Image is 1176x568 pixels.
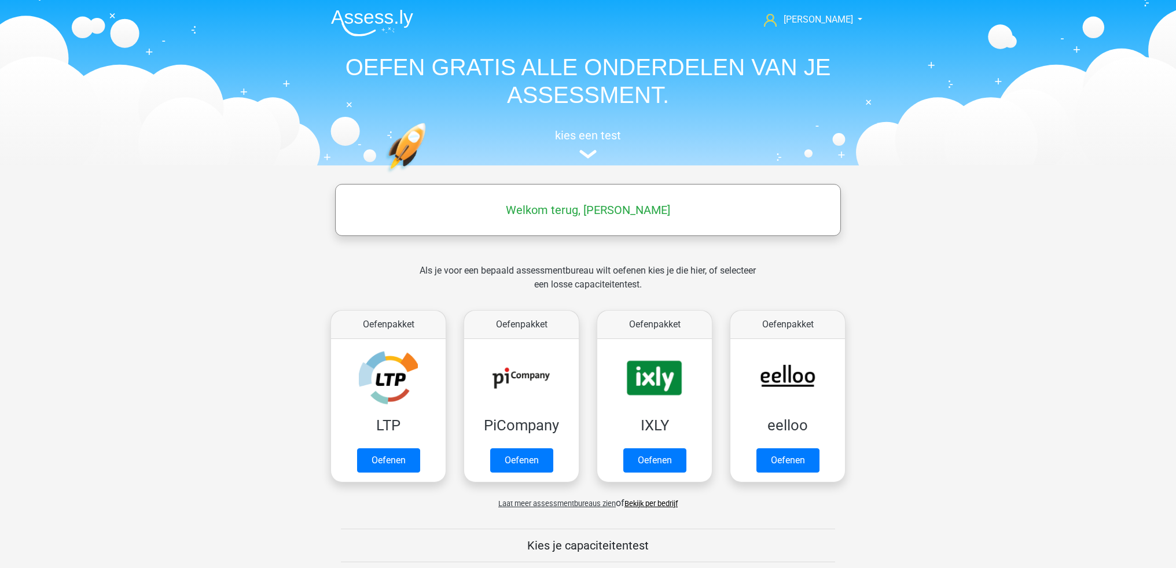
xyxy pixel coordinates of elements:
[624,499,678,508] a: Bekijk per bedrijf
[322,53,854,109] h1: OEFEN GRATIS ALLE ONDERDELEN VAN JE ASSESSMENT.
[410,264,765,305] div: Als je voor een bepaald assessmentbureau wilt oefenen kies je die hier, of selecteer een losse ca...
[322,487,854,510] div: of
[490,448,553,473] a: Oefenen
[759,13,854,27] a: [PERSON_NAME]
[322,128,854,142] h5: kies een test
[322,128,854,159] a: kies een test
[623,448,686,473] a: Oefenen
[784,14,853,25] span: [PERSON_NAME]
[756,448,819,473] a: Oefenen
[498,499,616,508] span: Laat meer assessmentbureaus zien
[579,150,597,158] img: assessment
[357,448,420,473] a: Oefenen
[341,539,835,552] h5: Kies je capaciteitentest
[331,9,413,36] img: Assessly
[385,123,471,227] img: oefenen
[341,203,835,217] h5: Welkom terug, [PERSON_NAME]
